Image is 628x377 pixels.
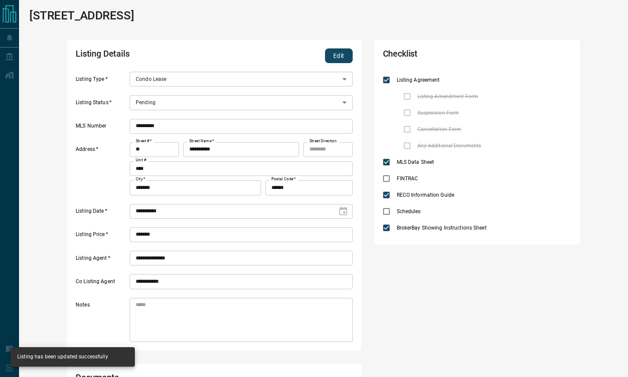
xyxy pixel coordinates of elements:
h2: Listing Details [76,48,242,63]
label: Notes [76,301,128,342]
div: Listing has been updated successfully [17,350,108,364]
button: Edit [325,48,353,63]
label: Address [76,146,128,195]
label: Street Direction [309,138,337,144]
span: Listing Agreement [395,76,442,84]
h2: Checklist [383,48,496,63]
label: Listing Agent [76,255,128,266]
label: City [136,176,145,182]
span: Schedules [395,208,423,215]
label: Postal Code [271,176,296,182]
div: Condo Lease [130,72,353,86]
label: Street Name [189,138,214,144]
span: MLS Data Sheet [395,158,437,166]
span: FINTRAC [395,175,421,182]
label: Listing Status [76,99,128,110]
span: RECO Information Guide [395,191,456,199]
label: MLS Number [76,122,128,134]
span: Cancellation Form [415,125,464,133]
label: Co Listing Agent [76,278,128,289]
label: Unit # [136,157,147,163]
label: Listing Date [76,208,128,219]
span: Any Additional Documents [415,142,484,150]
span: Listing Amendment Form [415,93,480,100]
label: Listing Price [76,231,128,242]
label: Street # [136,138,152,144]
label: Listing Type [76,76,128,87]
span: Suspension Form [415,109,462,117]
div: Pending [130,95,353,110]
h1: [STREET_ADDRESS] [29,9,134,22]
span: BrokerBay Showing Instructions Sheet [395,224,489,232]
